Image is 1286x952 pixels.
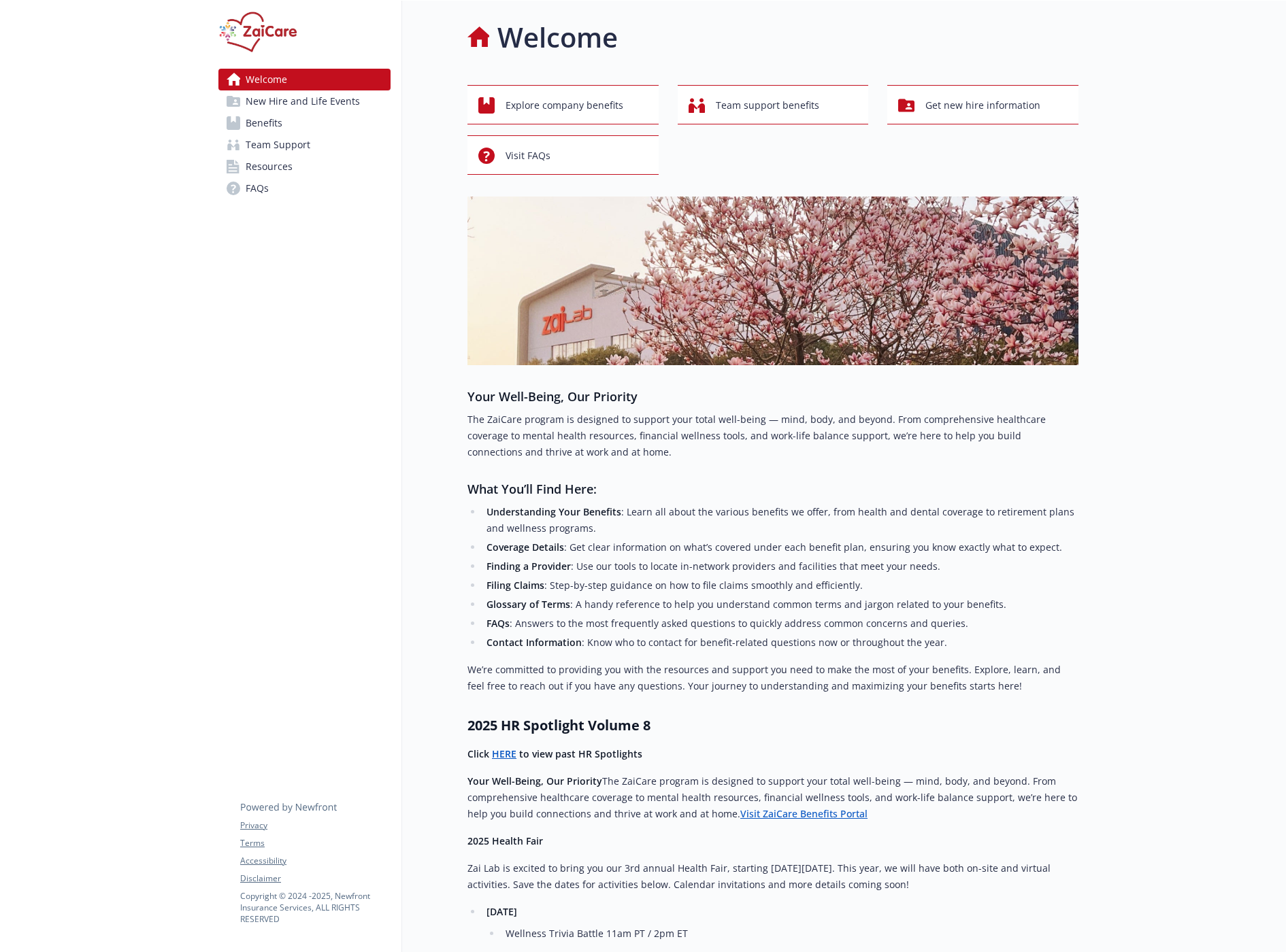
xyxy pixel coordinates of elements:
p: Zai Lab is excited to bring you our 3rd annual Health Fair, starting [DATE][DATE]. This year, we ... [467,860,1078,893]
span: Team support benefits [716,92,819,118]
a: Benefits [218,112,391,134]
li: Wellness Trivia Battle 11am PT / 2pm ET [501,925,1078,942]
span: Explore company benefits [506,92,623,118]
h3: Your Well-Being, Our Priority [467,387,1078,406]
strong: Glossary of Terms [487,598,570,611]
strong: Finding a Provider [487,560,571,573]
span: Team Support [246,134,310,156]
p: Copyright © 2024 - 2025 , Newfront Insurance Services, ALL RIGHTS RESERVED [240,890,390,925]
h3: What You’ll Find Here: [467,479,1078,498]
li: : Answers to the most frequently asked questions to quickly address common concerns and queries. [482,615,1078,632]
a: New Hire and Life Events [218,90,391,112]
p: The ZaiCare program is designed to support your total well-being — mind, body, and beyond. From c... [467,411,1078,460]
strong: [DATE] [487,905,517,918]
span: Visit FAQs [506,143,550,169]
a: Resources [218,156,391,177]
strong: 2025 Health Fair [467,834,543,847]
a: Terms [240,837,390,849]
img: overview page banner [467,197,1078,365]
span: FAQs [246,177,269,199]
li: : Step-by-step guidance on how to file claims smoothly and efficiently. [482,577,1078,594]
strong: Contact Information [487,636,582,649]
strong: Click [467,747,489,760]
a: Welcome [218,69,391,90]
a: Disclaimer [240,872,390,885]
a: Privacy [240,819,390,832]
a: Visit ZaiCare Benefits Portal [740,807,868,820]
li: : Learn all about the various benefits we offer, from health and dental coverage to retirement pl... [482,504,1078,537]
span: Get new hire information [925,92,1040,118]
span: Resources [246,156,293,177]
strong: Your Well-Being, Our Priority [467,775,602,787]
strong: Filing Claims [487,579,544,592]
li: : Use our tools to locate in-network providers and facilities that meet your needs. [482,558,1078,575]
a: FAQs [218,177,391,199]
li: : A handy reference to help you understand common terms and jargon related to your benefits. [482,596,1078,613]
li: : Know who to contact for benefit-related questions now or throughout the year. [482,634,1078,651]
a: Team Support [218,134,391,156]
strong: Understanding Your Benefits [487,505,621,518]
a: Accessibility [240,855,390,867]
a: HERE [492,747,516,760]
button: Visit FAQs [467,135,659,175]
button: Team support benefits [678,85,869,124]
p: The ZaiCare program is designed to support your total well-being — mind, body, and beyond. From c... [467,773,1078,822]
span: Welcome [246,69,287,90]
strong: FAQs [487,617,510,630]
strong: Coverage Details [487,541,564,554]
p: We’re committed to providing you with the resources and support you need to make the most of your... [467,662,1078,694]
span: New Hire and Life Events [246,90,360,112]
button: Get new hire information [887,85,1078,124]
li: : Get clear information on what’s covered under each benefit plan, ensuring you know exactly what... [482,539,1078,556]
span: Benefits [246,112,282,134]
strong: to view past HR Spotlights [519,747,642,760]
button: Explore company benefits [467,85,659,124]
h1: Welcome [497,17,618,58]
strong: 2025 HR Spotlight Volume 8 [467,716,650,734]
